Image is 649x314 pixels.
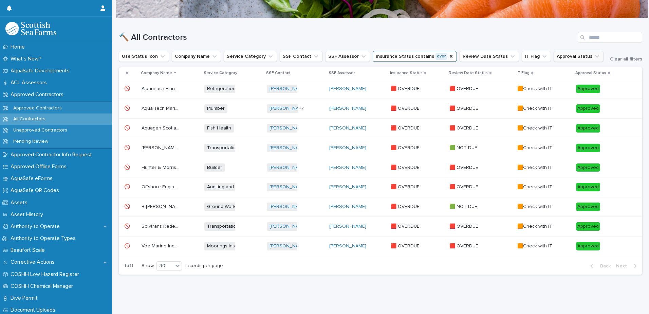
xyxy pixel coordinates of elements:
[517,85,554,92] p: 🟧Check with IT
[119,51,169,62] button: Use Status Icon
[204,222,276,231] span: Transportation (Road and sea)
[119,99,642,119] tr: 🚫🚫 Aqua Tech Marine SolutionsAqua Tech Marine Solutions Plumber[PERSON_NAME] +2[PERSON_NAME] 🟥 OV...
[8,56,47,62] p: What's New?
[391,222,421,229] p: 🟥 OVERDUE
[119,197,642,217] tr: 🚫🚫 R [PERSON_NAME] Agri ServicesR [PERSON_NAME] Agri Services Ground Work[PERSON_NAME] [PERSON_NA...
[142,203,181,210] p: R Garrick Agri Services
[8,80,52,86] p: ACL Assessors
[449,242,480,249] p: 🟥 OVERDUE
[119,177,642,197] tr: 🚫🚫 Offshore Engineering LtdOffshore Engineering Ltd Auditing and Certification[PERSON_NAME] [PERS...
[449,104,480,111] p: 🟥 OVERDUE
[124,124,131,131] p: 🚫
[142,263,154,269] p: Show
[8,259,60,265] p: Corrective Actions
[517,183,554,190] p: 🟧Check with IT
[449,222,480,229] p: 🟥 OVERDUE
[8,116,51,122] p: All Contractors
[8,68,75,74] p: AquaSafe Developments
[325,51,370,62] button: SSF Assessor
[142,104,181,111] p: Aqua Tech Marine Solutions
[517,222,554,229] p: 🟧Check with IT
[605,57,642,62] button: Clear all filters
[576,242,600,250] div: Approved
[517,69,530,77] p: IT Flag
[329,204,366,210] a: [PERSON_NAME]
[329,125,366,131] a: [PERSON_NAME]
[517,163,554,171] p: 🟧Check with IT
[8,307,61,313] p: Document Uploads
[8,283,78,290] p: COSHH Chemical Manager
[576,144,600,152] div: Approved
[329,184,366,190] a: [PERSON_NAME]
[119,158,642,177] tr: 🚫🚫 Hunter & Morrisons LtdHunter & Morrisons Ltd Builder[PERSON_NAME] [PERSON_NAME] 🟥 OVERDUE🟥 OVE...
[554,51,604,62] button: Approval Status
[8,163,72,170] p: Approved Offline Forms
[142,222,181,229] p: Solvtrans Rederi AS
[329,165,366,171] a: [PERSON_NAME]
[576,183,600,191] div: Approved
[576,203,600,211] div: Approved
[8,295,43,301] p: Dive Permit
[391,85,421,92] p: 🟥 OVERDUE
[449,183,480,190] p: 🟥 OVERDUE
[391,242,421,249] p: 🟥 OVERDUE
[8,139,54,144] p: Pending Review
[449,124,480,131] p: 🟥 OVERDUE
[8,44,30,50] p: Home
[119,236,642,256] tr: 🚫🚫 Voe Marine Incorporating Voe Marine Engineering Ltd & Voe Marine Services LtdVoe Marine Incorp...
[391,183,421,190] p: 🟥 OVERDUE
[204,144,276,152] span: Transportation (Road and sea)
[266,69,291,77] p: SSF Contact
[142,183,181,190] p: Offshore Engineering Ltd
[8,127,73,133] p: Unapproved Contractors
[575,69,606,77] p: Approval Status
[5,22,56,35] img: bPIBxiqnSb2ggTQWdOVV
[142,242,181,249] p: Voe Marine Incorporating Voe Marine Engineering Ltd & Voe Marine Services Ltd
[124,163,131,171] p: 🚫
[124,85,131,92] p: 🚫
[124,203,131,210] p: 🚫
[8,247,50,254] p: Beaufort Scale
[578,32,642,43] input: Search
[204,124,234,133] span: Fish Health
[460,51,519,62] button: Review Date Status
[391,124,421,131] p: 🟥 OVERDUE
[449,85,480,92] p: 🟥 OVERDUE
[449,144,479,151] p: 🟩 NOT DUE
[576,85,600,93] div: Approved
[576,222,600,231] div: Approved
[616,264,631,268] span: Next
[517,203,554,210] p: 🟧Check with IT
[172,51,221,62] button: Company Name
[610,57,642,62] span: Clear all filters
[204,85,304,93] span: Refrigeration and Air Conditioning Services
[270,125,307,131] a: [PERSON_NAME]
[119,33,575,42] h1: 🔨 All Contractors
[576,163,600,172] div: Approved
[576,104,600,113] div: Approved
[204,69,237,77] p: Service Category
[119,258,139,274] p: 1 of 1
[329,224,366,229] a: [PERSON_NAME]
[142,144,181,151] p: Ben Walton Haulage
[119,118,642,138] tr: 🚫🚫 Aquagen Scotland LtdAquagen Scotland Ltd Fish Health[PERSON_NAME] [PERSON_NAME] 🟥 OVERDUE🟥 OVE...
[329,106,366,111] a: [PERSON_NAME]
[8,91,69,98] p: Approved Contractors
[124,242,131,249] p: 🚫
[8,152,97,158] p: Approved Contractor Info Request
[391,144,421,151] p: 🟥 OVERDUE
[124,183,131,190] p: 🚫
[517,242,554,249] p: 🟧Check with IT
[142,163,181,171] p: Hunter & Morrisons Ltd
[596,264,611,268] span: Back
[585,263,613,269] button: Back
[204,104,227,113] span: Plumber
[119,138,642,158] tr: 🚫🚫 [PERSON_NAME] Haulage[PERSON_NAME] Haulage Transportation (Road and sea)[PERSON_NAME] [PERSON_...
[204,242,295,250] span: Moorings Inspections and Maintenance
[449,163,480,171] p: 🟥 OVERDUE
[8,223,65,230] p: Authority to Operate
[270,106,307,111] a: [PERSON_NAME]
[157,262,173,269] div: 30
[119,216,642,236] tr: 🚫🚫 Solvtrans Rederi ASSolvtrans Rederi AS Transportation (Road and sea)[PERSON_NAME] [PERSON_NAME...
[517,104,554,111] p: 🟧Check with IT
